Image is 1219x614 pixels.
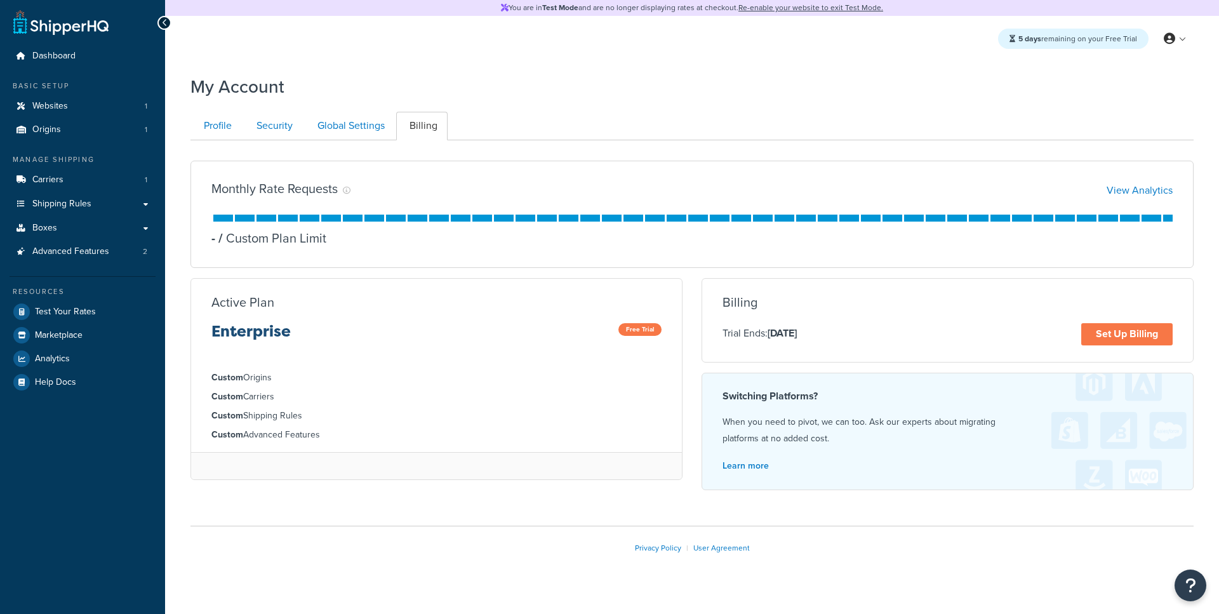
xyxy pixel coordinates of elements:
h3: Billing [723,295,757,309]
p: When you need to pivot, we can too. Ask our experts about migrating platforms at no added cost. [723,414,1173,447]
a: Carriers 1 [10,168,156,192]
h3: Active Plan [211,295,274,309]
div: Resources [10,286,156,297]
a: Help Docs [10,371,156,394]
p: Custom Plan Limit [215,229,326,247]
strong: 5 days [1018,33,1041,44]
a: Set Up Billing [1081,323,1173,345]
span: | [686,542,688,554]
a: Billing [396,112,448,140]
a: View Analytics [1107,183,1173,197]
span: Free Trial [618,323,662,336]
div: remaining on your Free Trial [998,29,1149,49]
strong: Custom [211,428,243,441]
h3: Monthly Rate Requests [211,182,338,196]
a: ShipperHQ Home [13,10,109,35]
a: Learn more [723,459,769,472]
div: Manage Shipping [10,154,156,165]
h3: Enterprise [211,323,291,350]
span: Shipping Rules [32,199,91,210]
a: Re-enable your website to exit Test Mode. [738,2,883,13]
h1: My Account [190,74,284,99]
div: Basic Setup [10,81,156,91]
p: Trial Ends: [723,325,797,342]
p: - [211,229,215,247]
strong: Custom [211,371,243,384]
span: Origins [32,124,61,135]
span: 1 [145,101,147,112]
span: Carriers [32,175,63,185]
a: Privacy Policy [635,542,681,554]
a: Global Settings [304,112,395,140]
a: Shipping Rules [10,192,156,216]
span: Advanced Features [32,246,109,257]
span: 1 [145,124,147,135]
strong: Custom [211,409,243,422]
a: Marketplace [10,324,156,347]
a: Advanced Features 2 [10,240,156,264]
span: Help Docs [35,377,76,388]
li: Origins [211,371,662,385]
a: Profile [190,112,242,140]
a: Analytics [10,347,156,370]
span: Websites [32,101,68,112]
li: Carriers [10,168,156,192]
a: Origins 1 [10,118,156,142]
span: / [218,229,223,248]
span: Dashboard [32,51,76,62]
strong: [DATE] [768,326,797,340]
li: Websites [10,95,156,118]
li: Advanced Features [211,428,662,442]
li: Advanced Features [10,240,156,264]
strong: Test Mode [542,2,578,13]
strong: Custom [211,390,243,403]
span: Analytics [35,354,70,364]
span: Test Your Rates [35,307,96,317]
a: Boxes [10,217,156,240]
a: Security [243,112,303,140]
li: Origins [10,118,156,142]
h4: Switching Platforms? [723,389,1173,404]
li: Carriers [211,390,662,404]
span: 1 [145,175,147,185]
a: Dashboard [10,44,156,68]
li: Shipping Rules [211,409,662,423]
a: Websites 1 [10,95,156,118]
button: Open Resource Center [1175,570,1206,601]
a: Test Your Rates [10,300,156,323]
span: Marketplace [35,330,83,341]
a: User Agreement [693,542,750,554]
span: 2 [143,246,147,257]
span: Boxes [32,223,57,234]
